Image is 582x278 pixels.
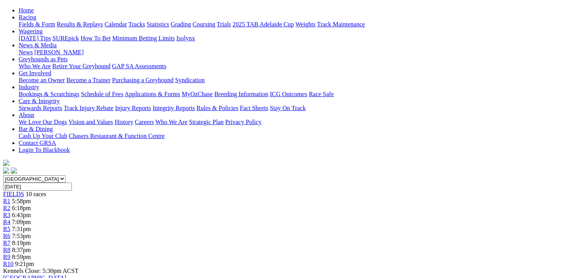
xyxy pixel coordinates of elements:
[155,119,188,125] a: Who We Are
[309,91,334,97] a: Race Safe
[182,91,213,97] a: MyOzChase
[34,49,83,55] a: [PERSON_NAME]
[225,119,262,125] a: Privacy Policy
[66,77,111,83] a: Become a Trainer
[19,21,579,28] div: Racing
[19,91,79,97] a: Bookings & Scratchings
[270,105,306,111] a: Stay On Track
[3,212,10,218] a: R3
[217,21,231,28] a: Trials
[64,105,113,111] a: Track Injury Rebate
[19,35,51,41] a: [DATE] Tips
[3,191,24,197] span: FIELDS
[175,77,205,83] a: Syndication
[295,21,316,28] a: Weights
[19,105,62,111] a: Stewards Reports
[12,212,31,218] span: 6:43pm
[19,140,56,146] a: Contact GRSA
[19,49,579,56] div: News & Media
[19,49,33,55] a: News
[3,205,10,211] a: R2
[214,91,268,97] a: Breeding Information
[19,133,579,140] div: Bar & Dining
[193,21,215,28] a: Coursing
[19,14,36,21] a: Racing
[19,98,60,104] a: Care & Integrity
[12,205,31,211] span: 6:18pm
[3,226,10,232] a: R5
[19,21,55,28] a: Fields & Form
[11,167,17,174] img: twitter.svg
[104,21,127,28] a: Calendar
[19,77,65,83] a: Become an Owner
[176,35,195,41] a: Isolynx
[19,133,67,139] a: Cash Up Your Club
[189,119,224,125] a: Strategic Plan
[3,167,9,174] img: facebook.svg
[196,105,238,111] a: Rules & Policies
[12,226,31,232] span: 7:31pm
[3,254,10,260] a: R9
[19,119,67,125] a: We Love Our Dogs
[19,105,579,112] div: Care & Integrity
[52,35,79,41] a: SUREpick
[115,105,151,111] a: Injury Reports
[112,35,175,41] a: Minimum Betting Limits
[19,35,579,42] div: Wagering
[125,91,180,97] a: Applications & Forms
[57,21,103,28] a: Results & Replays
[12,240,31,246] span: 8:19pm
[19,7,34,14] a: Home
[240,105,268,111] a: Fact Sheets
[129,21,145,28] a: Tracks
[135,119,154,125] a: Careers
[3,219,10,225] a: R4
[19,63,51,69] a: Who We Are
[19,112,34,118] a: About
[3,240,10,246] a: R7
[317,21,365,28] a: Track Maintenance
[81,91,123,97] a: Schedule of Fees
[68,119,113,125] a: Vision and Values
[19,28,43,35] a: Wagering
[19,91,579,98] div: Industry
[147,21,169,28] a: Statistics
[3,160,9,166] img: logo-grsa-white.png
[270,91,307,97] a: ICG Outcomes
[19,126,53,132] a: Bar & Dining
[3,198,10,204] a: R1
[12,233,31,239] span: 7:53pm
[12,219,31,225] span: 7:09pm
[19,77,579,84] div: Get Involved
[112,77,174,83] a: Purchasing a Greyhound
[115,119,133,125] a: History
[171,21,191,28] a: Grading
[12,247,31,253] span: 8:37pm
[19,56,68,62] a: Greyhounds as Pets
[3,183,72,191] input: Select date
[19,84,39,90] a: Industry
[3,233,10,239] a: R6
[153,105,195,111] a: Integrity Reports
[12,254,31,260] span: 8:59pm
[19,119,579,126] div: About
[233,21,294,28] a: 2025 TAB Adelaide Cup
[52,63,111,69] a: Retire Your Greyhound
[12,198,31,204] span: 5:58pm
[19,70,51,76] a: Get Involved
[3,261,14,267] a: R10
[15,261,34,267] span: 9:21pm
[112,63,167,69] a: GAP SA Assessments
[69,133,165,139] a: Chasers Restaurant & Function Centre
[3,247,10,253] a: R8
[19,147,70,153] a: Login To Blackbook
